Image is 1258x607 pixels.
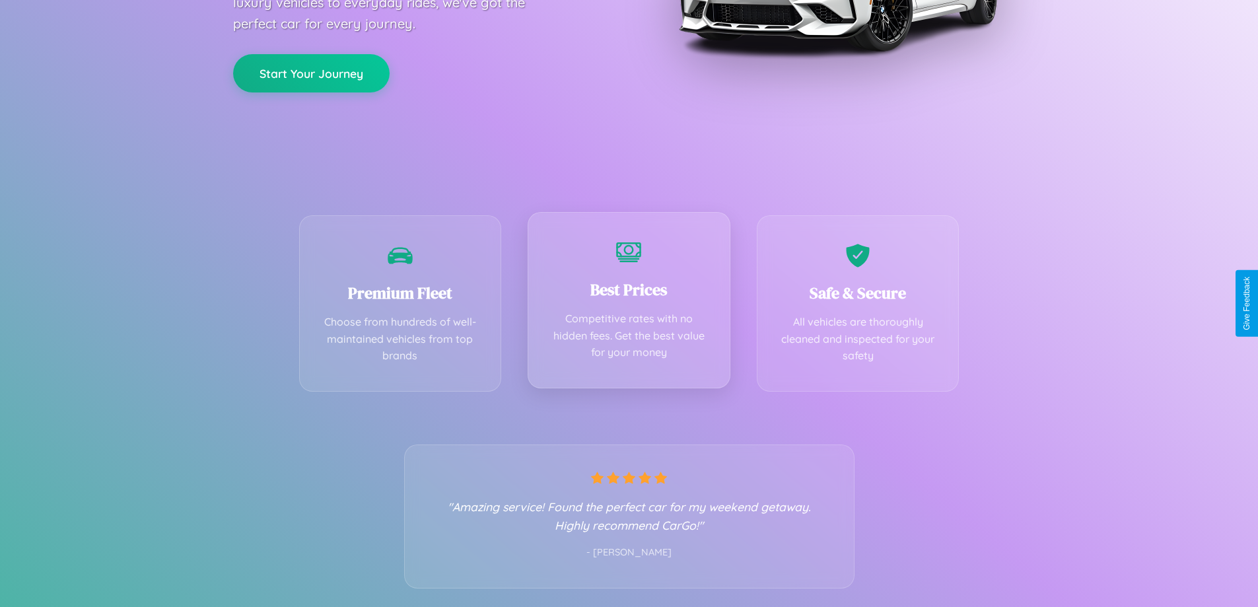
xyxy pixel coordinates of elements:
p: Choose from hundreds of well-maintained vehicles from top brands [320,314,481,365]
p: Competitive rates with no hidden fees. Get the best value for your money [548,310,710,361]
h3: Safe & Secure [777,282,939,304]
h3: Premium Fleet [320,282,481,304]
button: Start Your Journey [233,54,390,92]
p: - [PERSON_NAME] [431,544,827,561]
div: Give Feedback [1242,277,1251,330]
p: All vehicles are thoroughly cleaned and inspected for your safety [777,314,939,365]
h3: Best Prices [548,279,710,301]
p: "Amazing service! Found the perfect car for my weekend getaway. Highly recommend CarGo!" [431,497,827,534]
